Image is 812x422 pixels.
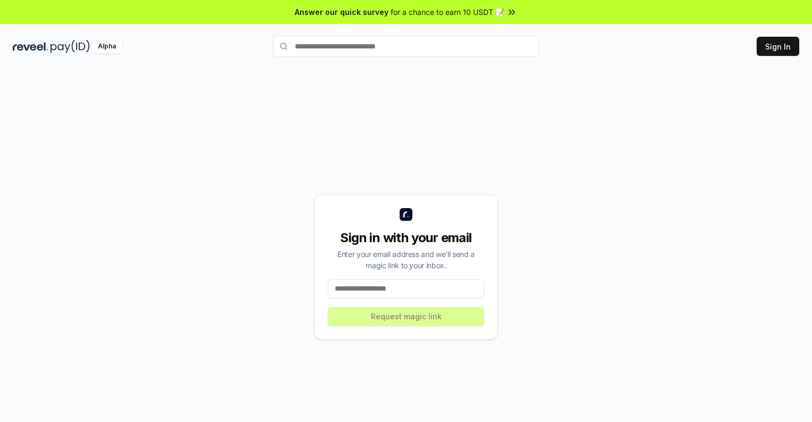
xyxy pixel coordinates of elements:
[328,229,484,246] div: Sign in with your email
[92,40,122,53] div: Alpha
[391,6,504,18] span: for a chance to earn 10 USDT 📝
[295,6,388,18] span: Answer our quick survey
[400,208,412,221] img: logo_small
[757,37,799,56] button: Sign In
[328,249,484,271] div: Enter your email address and we’ll send a magic link to your inbox.
[13,40,48,53] img: reveel_dark
[51,40,90,53] img: pay_id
